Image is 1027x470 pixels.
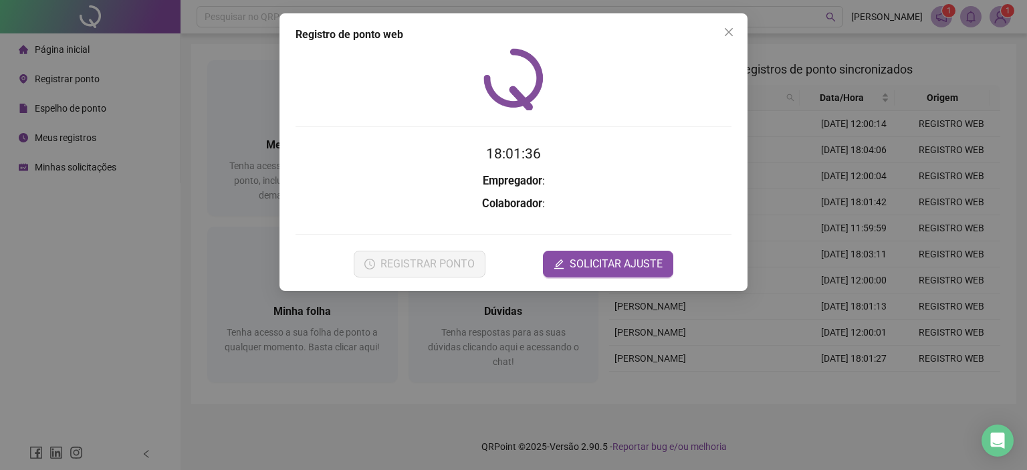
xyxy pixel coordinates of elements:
[543,251,673,277] button: editSOLICITAR AJUSTE
[483,174,542,187] strong: Empregador
[723,27,734,37] span: close
[486,146,541,162] time: 18:01:36
[982,425,1014,457] div: Open Intercom Messenger
[483,48,544,110] img: QRPoint
[296,172,731,190] h3: :
[354,251,485,277] button: REGISTRAR PONTO
[554,259,564,269] span: edit
[570,256,663,272] span: SOLICITAR AJUSTE
[296,27,731,43] div: Registro de ponto web
[718,21,739,43] button: Close
[482,197,542,210] strong: Colaborador
[296,195,731,213] h3: :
